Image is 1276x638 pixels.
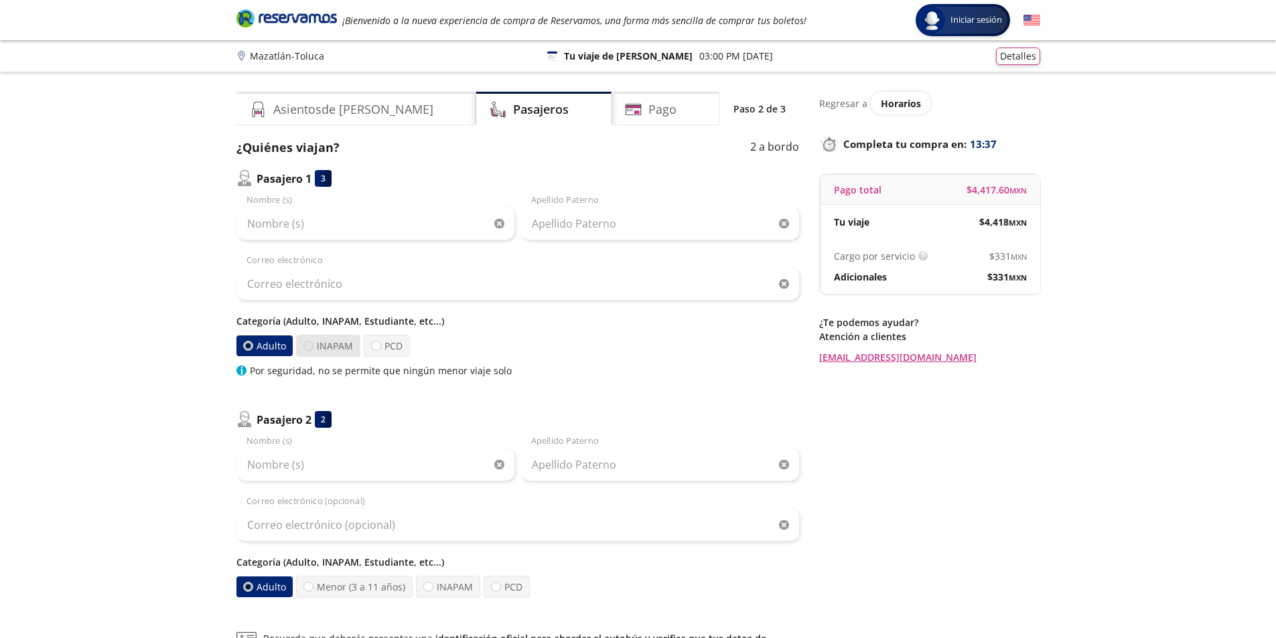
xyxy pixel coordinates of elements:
[315,170,332,187] div: 3
[819,135,1040,153] p: Completa tu compra en :
[1009,272,1027,283] small: MXN
[484,576,530,598] label: PCD
[819,96,867,110] p: Regresar a
[1009,218,1027,228] small: MXN
[989,249,1027,263] span: $ 331
[834,183,881,197] p: Pago total
[699,49,773,63] p: 03:00 PM [DATE]
[1011,252,1027,262] small: MXN
[315,411,332,428] div: 2
[273,100,433,118] h4: Asientos de [PERSON_NAME]
[819,350,1040,364] a: [EMAIL_ADDRESS][DOMAIN_NAME]
[834,270,887,284] p: Adicionales
[819,329,1040,343] p: Atención a clientes
[987,270,1027,284] span: $ 331
[296,335,360,357] label: INAPAM
[970,137,997,152] span: 13:37
[342,14,806,27] em: ¡Bienvenido a la nueva experiencia de compra de Reservamos, una forma más sencilla de comprar tus...
[1023,12,1040,29] button: English
[513,100,569,118] h4: Pasajeros
[236,207,514,240] input: Nombre (s)
[236,267,799,301] input: Correo electrónico
[819,315,1040,329] p: ¿Te podemos ayudar?
[834,249,915,263] p: Cargo por servicio
[945,13,1007,27] span: Iniciar sesión
[416,576,480,598] label: INAPAM
[733,102,786,116] p: Paso 2 de 3
[750,139,799,157] p: 2 a bordo
[236,8,337,28] i: Brand Logo
[648,100,677,118] h4: Pago
[1009,185,1027,195] small: MXN
[236,139,340,157] p: ¿Quiénes viajan?
[967,183,1027,197] span: $ 4,417.60
[234,576,293,598] label: Adulto
[236,8,337,32] a: Brand Logo
[250,49,324,63] p: Mazatlán - Toluca
[236,448,514,481] input: Nombre (s)
[257,412,311,428] p: Pasajero 2
[819,92,1040,114] div: Regresar a ver horarios
[881,97,921,110] span: Horarios
[834,215,869,229] p: Tu viaje
[564,49,693,63] p: Tu viaje de [PERSON_NAME]
[521,448,799,481] input: Apellido Paterno
[1198,560,1263,625] iframe: Messagebird Livechat Widget
[521,207,799,240] input: Apellido Paterno
[996,48,1040,65] button: Detalles
[236,508,799,542] input: Correo electrónico (opcional)
[364,335,410,357] label: PCD
[236,314,799,328] p: Categoría (Adulto, INAPAM, Estudiante, etc...)
[236,555,799,569] p: Categoría (Adulto, INAPAM, Estudiante, etc...)
[250,364,512,378] p: Por seguridad, no se permite que ningún menor viaje solo
[979,215,1027,229] span: $ 4,418
[234,335,293,357] label: Adulto
[257,171,311,187] p: Pasajero 1
[296,576,413,598] label: Menor (3 a 11 años)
